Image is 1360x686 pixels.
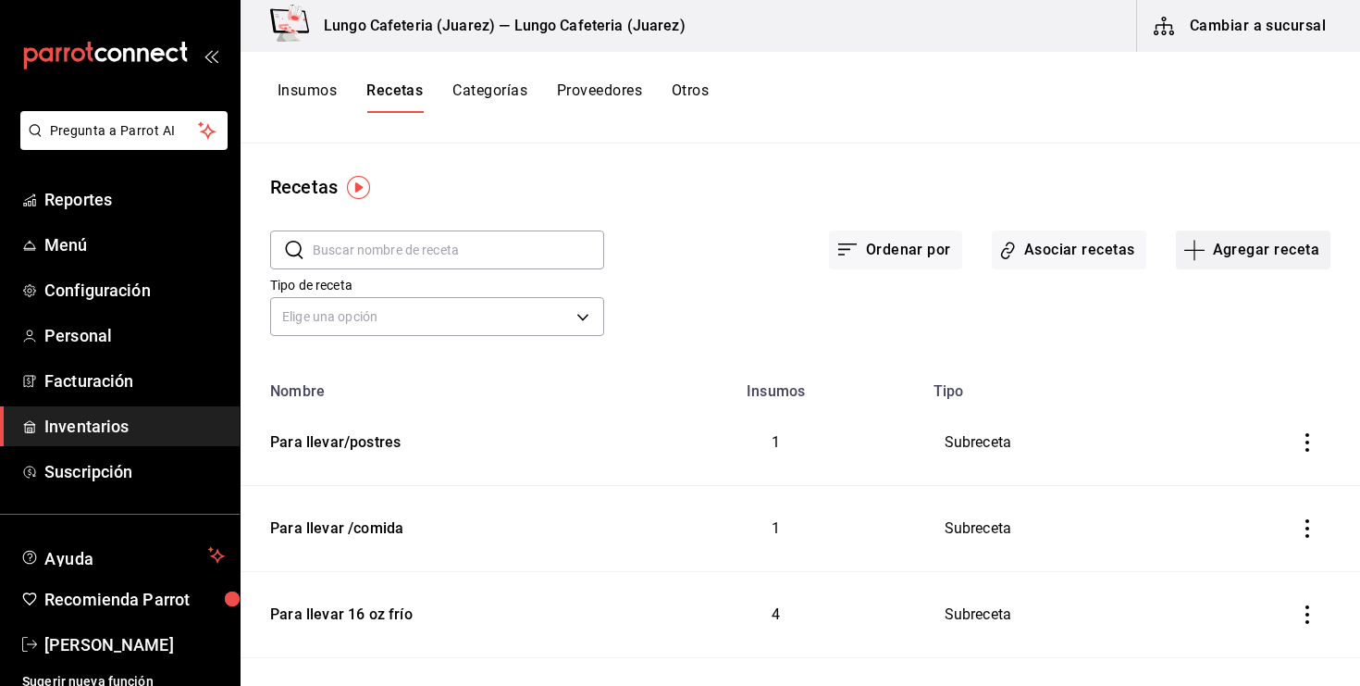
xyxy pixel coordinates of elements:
span: Personal [44,323,225,348]
span: [PERSON_NAME] [44,632,225,657]
td: Subreceta [922,486,1263,572]
span: Ayuda [44,544,201,567]
button: open_drawer_menu [204,48,218,63]
button: Asociar recetas [992,231,1146,269]
span: 4 [772,605,780,623]
span: 1 [772,433,780,451]
span: Reportes [44,187,225,212]
img: Tooltip marker [347,176,370,199]
a: Pregunta a Parrot AI [13,134,228,154]
div: Para llevar/postres [263,425,401,454]
td: Subreceta [922,572,1263,658]
span: 1 [772,519,780,537]
span: Recomienda Parrot [44,587,225,612]
th: Insumos [630,371,922,400]
h3: Lungo Cafeteria (Juarez) — Lungo Cafeteria (Juarez) [309,15,686,37]
span: Menú [44,232,225,257]
span: Configuración [44,278,225,303]
div: navigation tabs [278,81,709,113]
button: Recetas [366,81,423,113]
div: Elige una opción [270,297,604,336]
button: Categorías [452,81,527,113]
label: Tipo de receta [270,279,604,292]
input: Buscar nombre de receta [313,231,604,268]
td: Subreceta [922,400,1263,486]
button: Pregunta a Parrot AI [20,111,228,150]
span: Suscripción [44,459,225,484]
button: Proveedores [557,81,642,113]
div: Para llevar 16 oz frío [263,597,413,626]
div: Recetas [270,173,338,201]
button: Agregar receta [1176,231,1330,269]
button: Otros [672,81,709,113]
th: Tipo [922,371,1263,400]
span: Facturación [44,368,225,393]
button: Insumos [278,81,337,113]
div: Para llevar /comida [263,511,403,540]
th: Nombre [241,371,630,400]
button: Ordenar por [829,231,962,269]
span: Inventarios [44,414,225,439]
span: Pregunta a Parrot AI [50,121,199,141]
